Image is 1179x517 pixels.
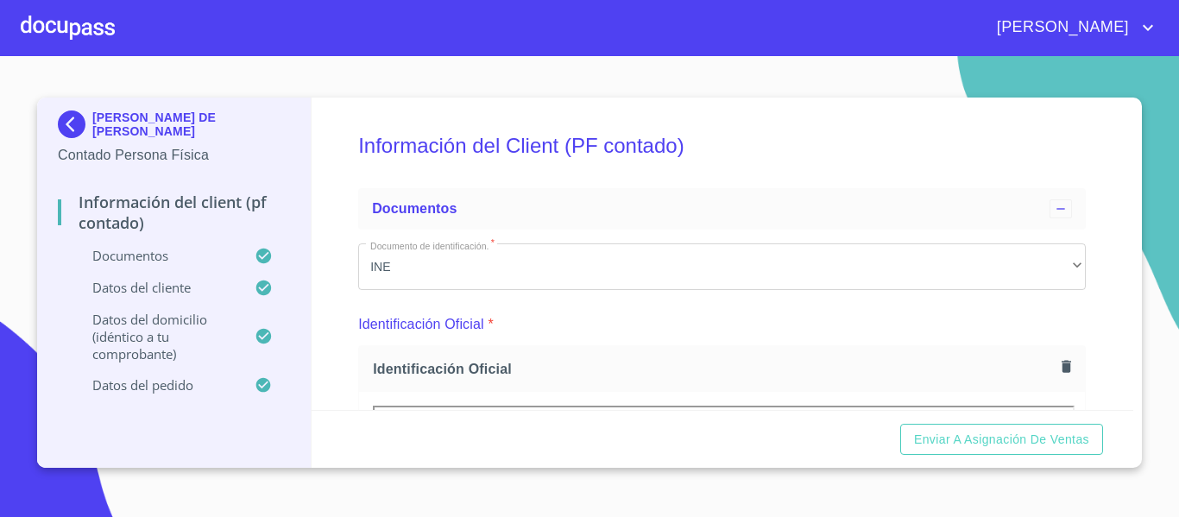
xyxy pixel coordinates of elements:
[984,14,1138,41] span: [PERSON_NAME]
[58,145,290,166] p: Contado Persona Física
[58,110,290,145] div: [PERSON_NAME] DE [PERSON_NAME]
[358,110,1086,181] h5: Información del Client (PF contado)
[58,279,255,296] p: Datos del cliente
[900,424,1103,456] button: Enviar a Asignación de Ventas
[914,429,1089,451] span: Enviar a Asignación de Ventas
[58,247,255,264] p: Documentos
[92,110,290,138] p: [PERSON_NAME] DE [PERSON_NAME]
[58,192,290,233] p: Información del Client (PF contado)
[373,360,1055,378] span: Identificación Oficial
[58,110,92,138] img: Docupass spot blue
[58,311,255,363] p: Datos del domicilio (idéntico a tu comprobante)
[984,14,1158,41] button: account of current user
[358,188,1086,230] div: Documentos
[58,376,255,394] p: Datos del pedido
[372,201,457,216] span: Documentos
[358,243,1086,290] div: INE
[358,314,484,335] p: Identificación Oficial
